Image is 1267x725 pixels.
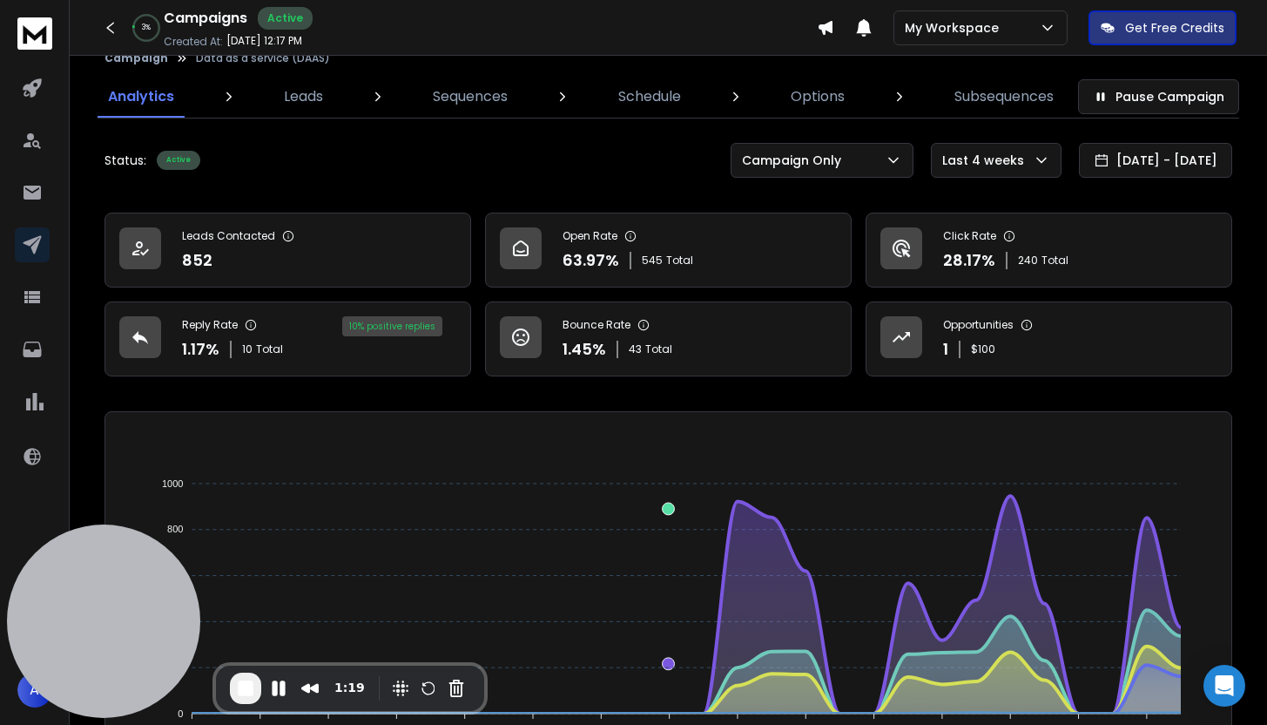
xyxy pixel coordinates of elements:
p: Leads [284,86,323,107]
p: Analytics [108,86,174,107]
a: Click Rate28.17%240Total [866,213,1232,288]
h1: Campaigns [164,8,247,29]
p: 1 [943,337,948,362]
p: Opportunities [943,318,1014,332]
a: Opportunities1$100 [866,302,1232,376]
div: Open Intercom Messenger [1203,665,1245,707]
a: Bounce Rate1.45%43Total [485,302,852,376]
a: Options [780,76,855,118]
p: 852 [182,248,212,273]
div: 10 % positive replies [342,316,442,336]
p: Open Rate [563,229,617,243]
button: Campaign [104,51,168,65]
a: Schedule [608,76,691,118]
a: Subsequences [944,76,1064,118]
p: Leads Contacted [182,229,275,243]
span: 43 [629,342,642,356]
p: $ 100 [971,342,995,356]
p: 63.97 % [563,248,619,273]
p: Last 4 weeks [942,152,1031,169]
p: Options [791,86,845,107]
span: Total [1041,254,1068,268]
p: Campaign Only [742,152,848,169]
span: Total [666,254,693,268]
p: 3 % [142,23,151,33]
p: 28.17 % [943,248,995,273]
p: [DATE] 12:17 PM [226,34,302,48]
tspan: 1000 [162,478,183,489]
span: 240 [1018,254,1038,268]
a: Sequences [422,76,518,118]
a: Open Rate63.97%545Total [485,213,852,288]
span: Total [645,342,672,356]
div: Active [157,151,200,170]
span: 545 [642,254,663,268]
p: Created At: [164,35,223,49]
p: Schedule [618,86,681,107]
p: Sequences [433,86,508,107]
p: 1.45 % [563,337,606,362]
span: 10 [242,342,253,356]
a: Leads Contacted852 [104,213,471,288]
tspan: 0 [178,708,183,719]
a: Analytics [98,76,185,118]
p: Reply Rate [182,318,238,332]
p: My Workspace [905,19,1006,37]
p: Click Rate [943,229,996,243]
a: Reply Rate1.17%10Total10% positive replies [104,302,471,376]
p: Get Free Credits [1125,19,1224,37]
p: Subsequences [954,86,1054,107]
img: logo [17,17,52,50]
button: [DATE] - [DATE] [1079,143,1232,178]
p: 1.17 % [182,337,219,362]
span: Total [256,342,283,356]
p: Data as a service (DAAS) [196,51,330,65]
div: Active [258,7,313,30]
p: Status: [104,152,146,169]
button: Get Free Credits [1088,10,1237,45]
a: Leads [273,76,334,118]
button: Pause Campaign [1078,79,1239,114]
p: Bounce Rate [563,318,630,332]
